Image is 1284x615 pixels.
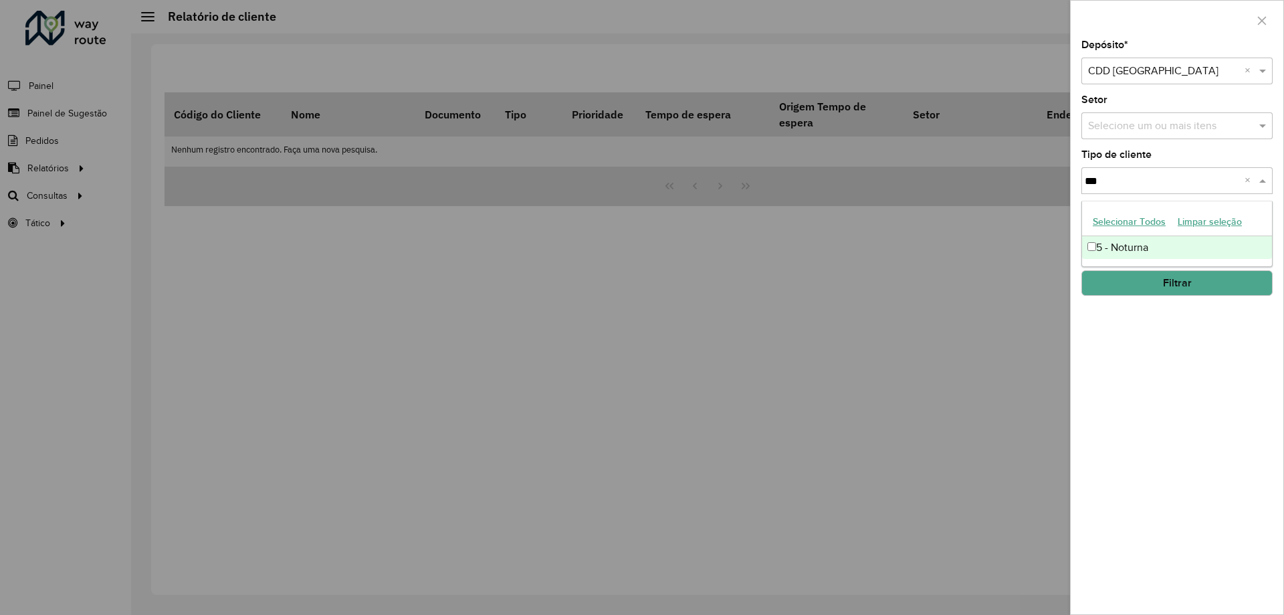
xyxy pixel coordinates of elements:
[1081,37,1128,53] label: Depósito
[1245,173,1256,189] span: Clear all
[1172,211,1248,232] button: Limpar seleção
[1082,236,1272,259] div: 5 - Noturna
[1081,270,1273,296] button: Filtrar
[1245,63,1256,79] span: Clear all
[1081,92,1107,108] label: Setor
[1087,211,1172,232] button: Selecionar Todos
[1081,147,1152,163] label: Tipo de cliente
[1081,201,1273,267] ng-dropdown-panel: Options list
